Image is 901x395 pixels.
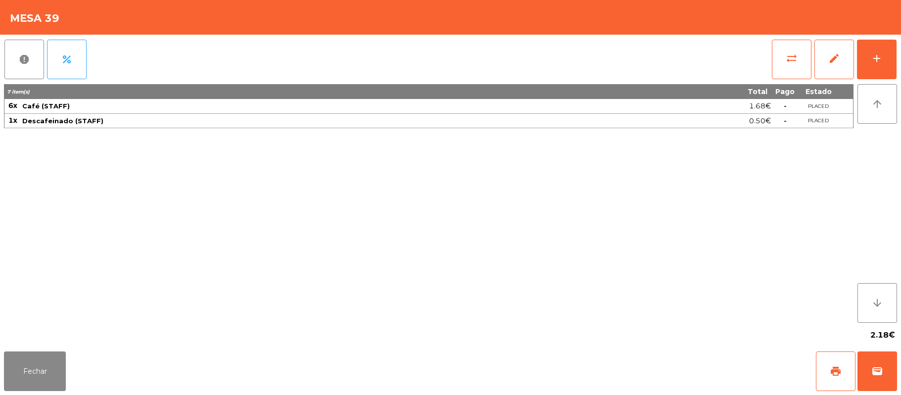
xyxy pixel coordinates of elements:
[799,99,838,114] td: PLACED
[857,351,897,391] button: wallet
[22,117,103,125] span: Descafeinado (STAFF)
[772,40,811,79] button: sync_alt
[814,40,854,79] button: edit
[799,84,838,99] th: Estado
[22,102,70,110] span: Café (STAFF)
[4,351,66,391] button: Fechar
[784,101,787,110] span: -
[4,40,44,79] button: report
[786,52,798,64] span: sync_alt
[871,98,883,110] i: arrow_upward
[18,53,30,65] span: report
[47,40,87,79] button: percent
[830,365,842,377] span: print
[870,328,895,343] span: 2.18€
[857,40,897,79] button: add
[871,52,883,64] div: add
[816,351,855,391] button: print
[10,11,59,26] h4: Mesa 39
[857,84,897,124] button: arrow_upward
[799,114,838,129] td: PLACED
[871,365,883,377] span: wallet
[8,101,17,110] span: 6x
[8,116,17,125] span: 1x
[749,99,771,113] span: 1.68€
[784,116,787,125] span: -
[857,283,897,323] button: arrow_downward
[749,114,771,128] span: 0.50€
[871,297,883,309] i: arrow_downward
[584,84,771,99] th: Total
[828,52,840,64] span: edit
[7,89,30,95] span: 7 item(s)
[61,53,73,65] span: percent
[771,84,799,99] th: Pago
